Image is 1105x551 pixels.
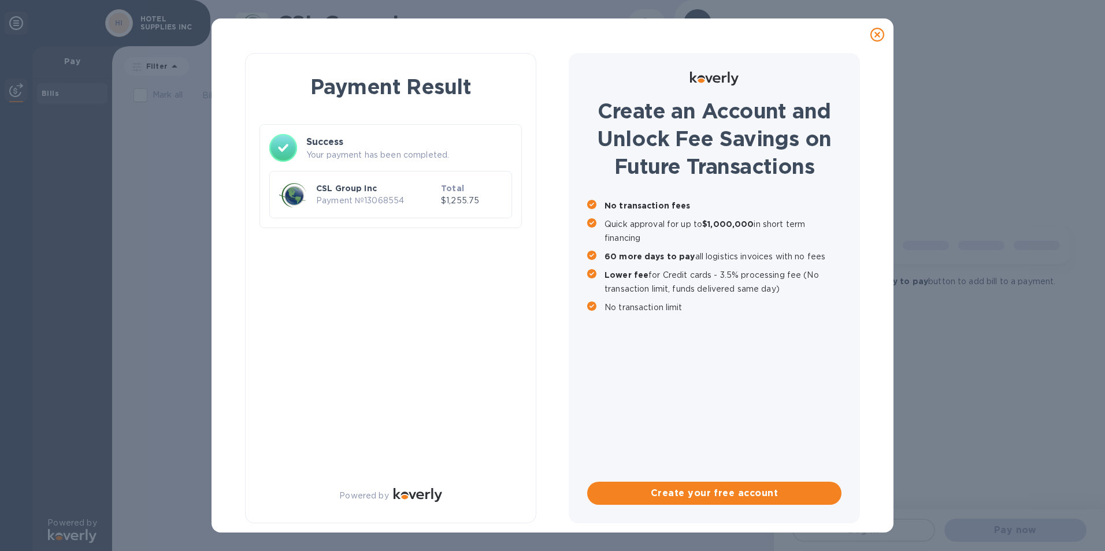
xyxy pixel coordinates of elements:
[264,72,517,101] h1: Payment Result
[316,183,436,194] p: CSL Group Inc
[605,252,695,261] b: 60 more days to pay
[316,195,436,207] p: Payment № 13068554
[605,250,841,263] p: all logistics invoices with no fees
[306,149,512,161] p: Your payment has been completed.
[306,135,512,149] h3: Success
[690,72,739,85] img: Logo
[441,195,502,207] p: $1,255.75
[702,219,754,229] b: $1,000,000
[605,201,691,210] b: No transaction fees
[605,270,648,280] b: Lower fee
[339,490,388,502] p: Powered by
[441,184,464,193] b: Total
[605,217,841,245] p: Quick approval for up to in short term financing
[587,482,841,505] button: Create your free account
[596,486,832,500] span: Create your free account
[605,268,841,296] p: for Credit cards - 3.5% processing fee (No transaction limit, funds delivered same day)
[605,300,841,314] p: No transaction limit
[587,97,841,180] h1: Create an Account and Unlock Fee Savings on Future Transactions
[394,488,442,502] img: Logo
